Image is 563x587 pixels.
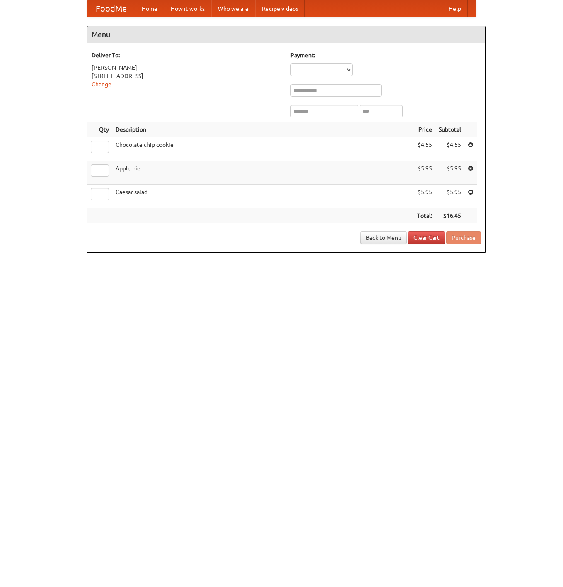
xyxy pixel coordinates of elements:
[87,26,485,43] h4: Menu
[92,63,282,72] div: [PERSON_NAME]
[435,208,464,224] th: $16.45
[408,231,445,244] a: Clear Cart
[414,137,435,161] td: $4.55
[435,161,464,185] td: $5.95
[255,0,305,17] a: Recipe videos
[414,122,435,137] th: Price
[92,81,111,88] a: Change
[164,0,211,17] a: How it works
[112,161,414,185] td: Apple pie
[112,122,414,137] th: Description
[360,231,407,244] a: Back to Menu
[290,51,481,59] h5: Payment:
[414,208,435,224] th: Total:
[446,231,481,244] button: Purchase
[211,0,255,17] a: Who we are
[112,137,414,161] td: Chocolate chip cookie
[435,122,464,137] th: Subtotal
[414,185,435,208] td: $5.95
[442,0,468,17] a: Help
[87,122,112,137] th: Qty
[435,185,464,208] td: $5.95
[92,72,282,80] div: [STREET_ADDRESS]
[87,0,135,17] a: FoodMe
[92,51,282,59] h5: Deliver To:
[112,185,414,208] td: Caesar salad
[135,0,164,17] a: Home
[414,161,435,185] td: $5.95
[435,137,464,161] td: $4.55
